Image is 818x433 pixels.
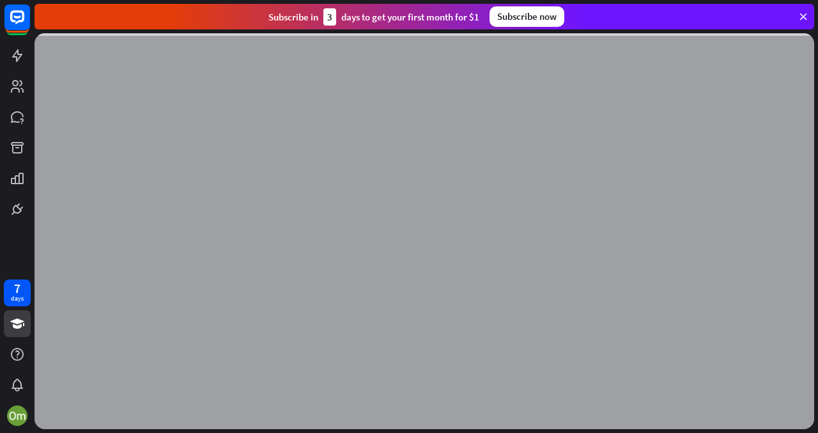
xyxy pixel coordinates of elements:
div: Subscribe in days to get your first month for $1 [268,8,479,26]
div: Subscribe now [490,6,564,27]
div: 7 [14,283,20,294]
div: days [11,294,24,303]
div: 3 [323,8,336,26]
a: 7 days [4,279,31,306]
